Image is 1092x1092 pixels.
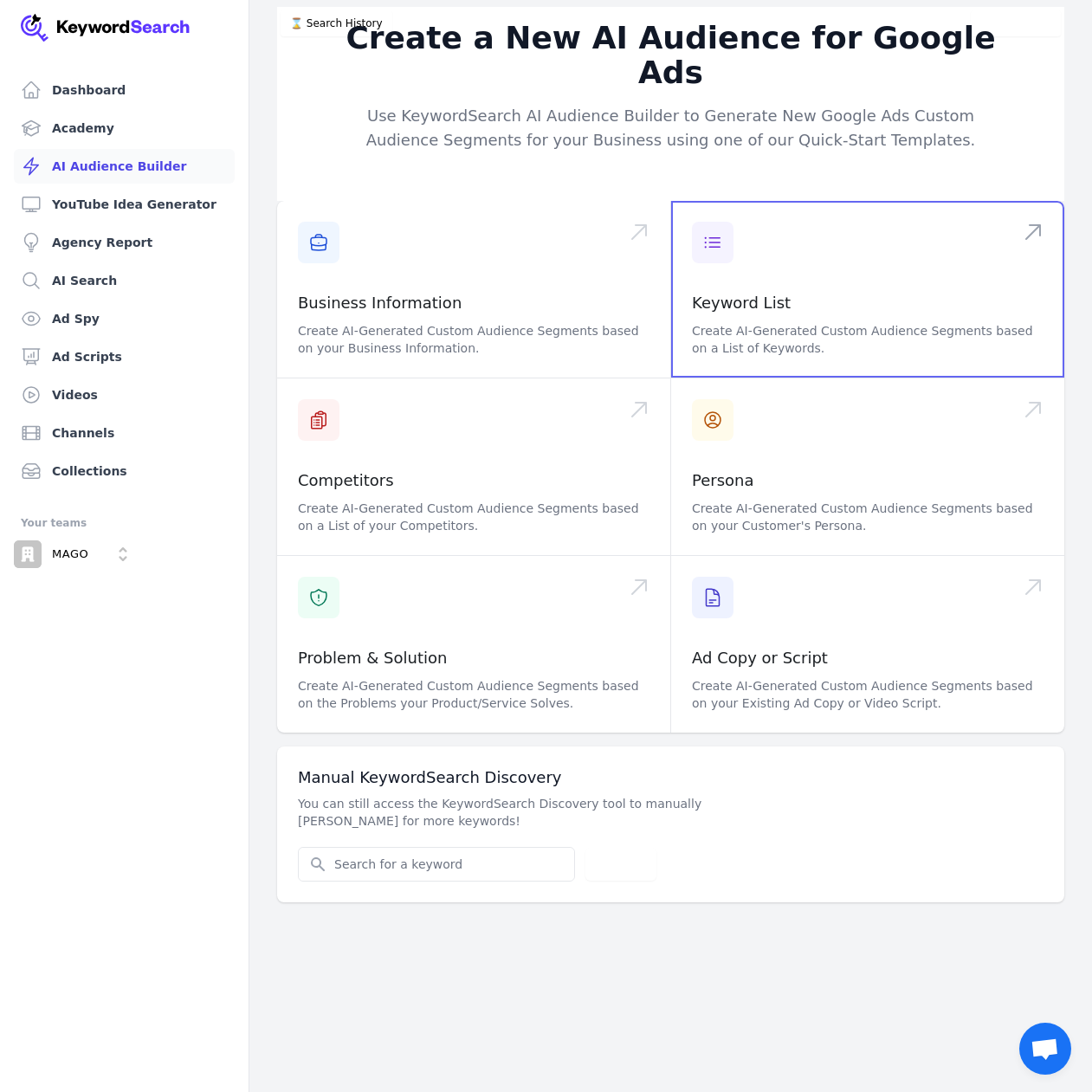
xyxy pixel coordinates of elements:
[14,111,235,145] a: Academy
[21,513,228,533] div: Your teams
[14,187,235,222] a: YouTube Idea Generator
[14,73,235,107] a: Dashboard
[298,471,394,489] a: Competitors
[14,454,235,488] a: Collections
[692,471,754,489] a: Persona
[299,848,574,881] input: Search for a keyword
[692,649,828,667] a: Ad Copy or Script
[298,294,462,312] a: Business Information
[14,301,235,336] a: Ad Spy
[1019,1023,1071,1075] div: Open chat
[52,546,88,562] p: MAGO
[585,848,656,881] button: Search
[298,795,797,830] p: You can still access the KeywordSearch Discovery tool to manually [PERSON_NAME] for more keywords!
[692,294,791,312] a: Keyword List
[14,416,235,450] a: Channels
[971,10,1061,36] button: Video Tutorial
[14,263,235,298] a: AI Search
[298,767,1044,788] h3: Manual KeywordSearch Discovery
[14,149,235,184] a: AI Audience Builder
[14,540,42,568] img: MAGO
[298,649,447,667] a: Problem & Solution
[14,540,137,568] button: Open organization switcher
[14,339,235,374] a: Ad Scripts
[281,10,392,36] button: ⌛️ Search History
[14,378,235,412] a: Videos
[339,104,1004,152] p: Use KeywordSearch AI Audience Builder to Generate New Google Ads Custom Audience Segments for you...
[14,225,235,260] a: Agency Report
[339,21,1004,90] h2: Create a New AI Audience for Google Ads
[21,14,191,42] img: Your Company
